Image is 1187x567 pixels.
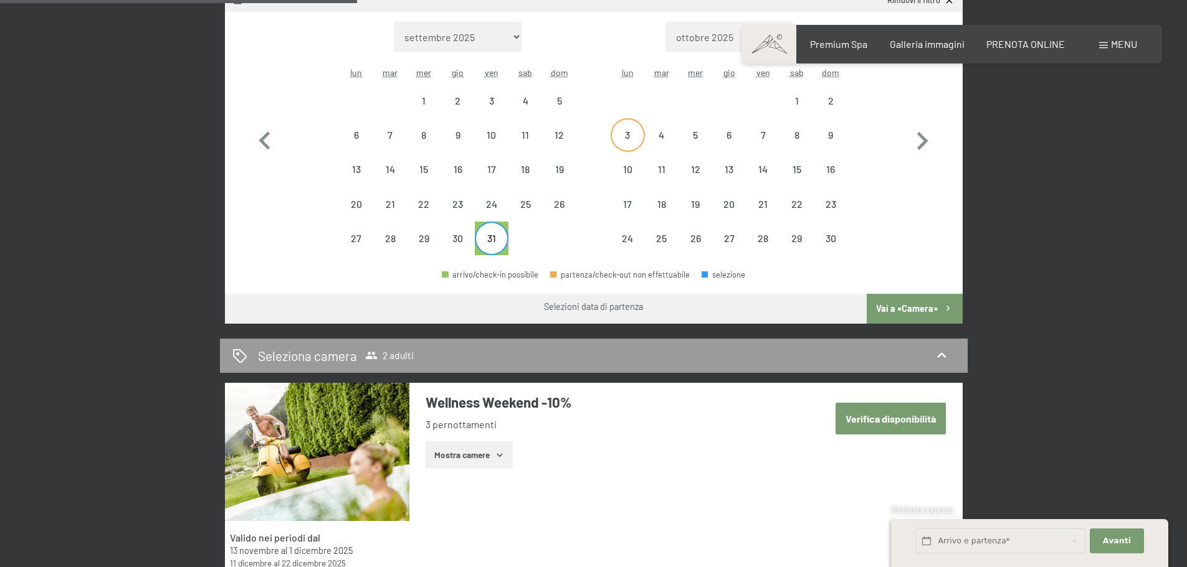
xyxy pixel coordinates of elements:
div: 4 [510,96,541,127]
span: Richiesta express [891,505,953,515]
div: 15 [781,164,813,195]
div: 15 [408,164,439,195]
div: partenza/check-out non effettuabile [373,118,407,152]
abbr: martedì [383,67,398,78]
div: partenza/check-out non effettuabile [679,222,712,255]
div: partenza/check-out non effettuabile [746,118,779,152]
div: Tue Nov 04 2025 [645,118,679,152]
div: 6 [713,130,745,161]
div: 5 [680,130,711,161]
div: Thu Oct 30 2025 [441,222,475,255]
div: partenza/check-out non effettuabile [441,222,475,255]
div: Fri Nov 21 2025 [746,187,779,221]
div: 24 [476,199,507,230]
div: Tue Oct 28 2025 [373,222,407,255]
a: PRENOTA ONLINE [986,38,1065,50]
div: Mon Oct 20 2025 [340,187,373,221]
div: Fri Oct 10 2025 [475,118,508,152]
div: Tue Nov 18 2025 [645,187,679,221]
div: Thu Nov 27 2025 [712,222,746,255]
div: Wed Oct 29 2025 [407,222,441,255]
div: 23 [815,199,846,230]
div: partenza/check-out non effettuabile [407,187,441,221]
div: 1 [781,96,813,127]
div: partenza/check-out non effettuabile [441,152,475,186]
div: partenza/check-out non effettuabile [475,118,508,152]
div: 7 [747,130,778,161]
a: Galleria immagini [890,38,965,50]
div: partenza/check-out non effettuabile [780,222,814,255]
div: Mon Nov 03 2025 [611,118,644,152]
div: Mon Nov 10 2025 [611,152,644,186]
div: partenza/check-out non effettuabile [780,187,814,221]
div: Fri Nov 14 2025 [746,152,779,186]
div: Sat Nov 22 2025 [780,187,814,221]
div: partenza/check-out non effettuabile [407,118,441,152]
div: partenza/check-out non effettuabile [679,187,712,221]
div: 18 [510,164,541,195]
div: Sun Oct 05 2025 [542,84,576,118]
div: 10 [476,130,507,161]
div: Wed Nov 12 2025 [679,152,712,186]
time: 13/11/2025 [230,545,279,556]
div: 27 [713,233,745,265]
div: partenza/check-out non effettuabile [611,118,644,152]
div: 3 [476,96,507,127]
div: Sun Nov 09 2025 [814,118,847,152]
button: Verifica disponibilità [836,403,946,434]
div: 31 [476,233,507,265]
div: partenza/check-out non effettuabile [814,152,847,186]
abbr: giovedì [723,67,735,78]
div: 26 [543,199,574,230]
div: partenza/check-out non effettuabile [407,222,441,255]
div: 20 [341,199,372,230]
div: partenza/check-out non effettuabile [475,187,508,221]
abbr: venerdì [756,67,770,78]
div: Fri Oct 03 2025 [475,84,508,118]
div: 8 [408,130,439,161]
abbr: venerdì [485,67,498,78]
time: 01/12/2025 [289,545,353,556]
div: 17 [476,164,507,195]
div: partenza/check-out non effettuabile [645,222,679,255]
div: 25 [510,199,541,230]
div: partenza/check-out non effettuabile [780,118,814,152]
div: partenza/check-out non effettuabile [746,187,779,221]
div: 24 [612,233,643,265]
div: 4 [646,130,677,161]
div: 27 [341,233,372,265]
div: Wed Nov 26 2025 [679,222,712,255]
div: partenza/check-out non effettuabile [611,222,644,255]
div: 8 [781,130,813,161]
div: 3 [612,130,643,161]
div: Sat Oct 04 2025 [508,84,542,118]
div: partenza/check-out non effettuabile [475,152,508,186]
div: Sun Oct 12 2025 [542,118,576,152]
div: partenza/check-out non effettuabile [542,152,576,186]
div: partenza/check-out non effettuabile [611,152,644,186]
div: Wed Oct 15 2025 [407,152,441,186]
div: Sat Oct 11 2025 [508,118,542,152]
div: Sun Oct 19 2025 [542,152,576,186]
div: 6 [341,130,372,161]
div: partenza/check-out non effettuabile [814,222,847,255]
div: Wed Nov 19 2025 [679,187,712,221]
div: 11 [510,130,541,161]
div: Tue Oct 07 2025 [373,118,407,152]
div: selezione [702,271,745,279]
span: Avanti [1103,535,1131,546]
div: 29 [781,233,813,265]
div: Sat Oct 25 2025 [508,187,542,221]
div: 23 [442,199,474,230]
div: partenza/check-out non effettuabile [373,222,407,255]
div: 28 [374,233,406,265]
div: 19 [680,199,711,230]
div: partenza/check-out non effettuabile [373,187,407,221]
div: Wed Oct 22 2025 [407,187,441,221]
div: Sat Nov 29 2025 [780,222,814,255]
div: partenza/check-out non effettuabile [441,118,475,152]
abbr: lunedì [622,67,634,78]
button: Mostra camere [426,441,513,469]
button: Mese successivo [904,22,940,256]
